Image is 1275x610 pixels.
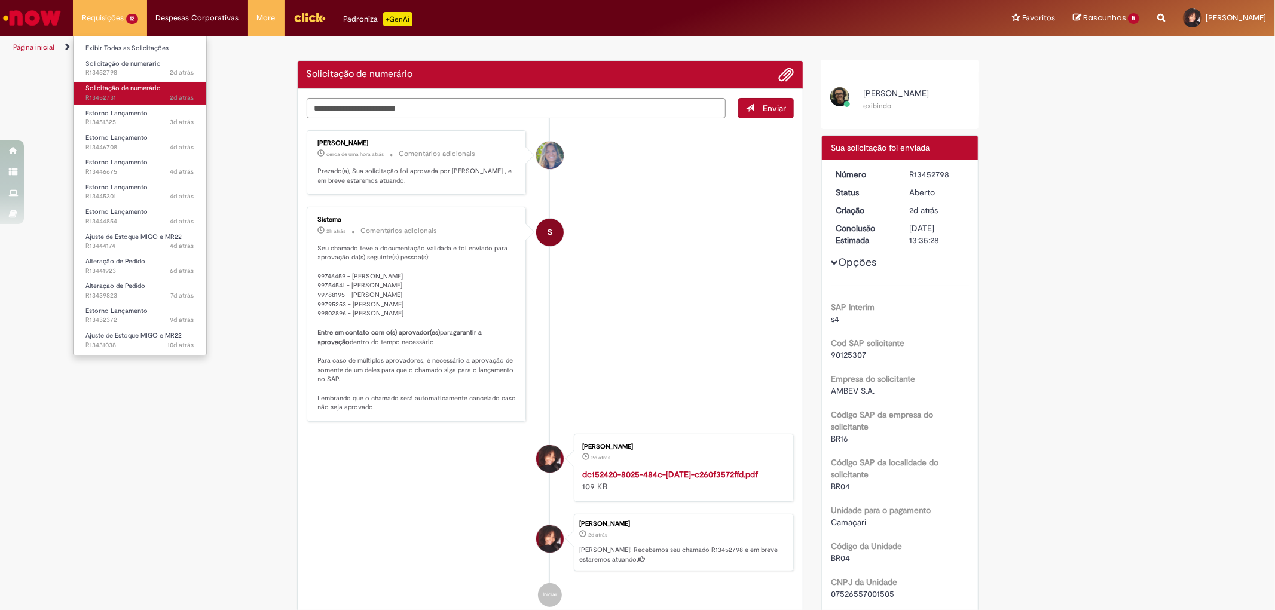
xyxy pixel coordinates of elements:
span: Solicitação de numerário [85,84,161,93]
small: exibindo [863,101,891,111]
a: Aberto R13432372 : Estorno Lançamento [74,305,206,327]
b: Empresa do solicitante [831,373,915,384]
p: +GenAi [383,12,412,26]
a: Aberto R13452798 : Solicitação de numerário [74,57,206,79]
span: AMBEV S.A. [831,385,875,396]
span: 6d atrás [170,266,194,275]
span: R13432372 [85,315,194,325]
span: S [548,218,552,247]
span: BR04 [831,481,850,492]
time: 29/08/2025 09:02:45 [327,151,384,158]
span: R13444854 [85,217,194,226]
a: Aberto R13444854 : Estorno Lançamento [74,206,206,228]
b: Entre em contato com o(s) aprovador(es) [318,328,441,337]
span: 4d atrás [170,167,194,176]
span: 07526557001505 [831,588,894,599]
span: BR04 [831,553,850,563]
time: 23/08/2025 12:16:38 [170,266,194,275]
ul: Trilhas de página [9,36,841,59]
span: 5 [1128,13,1139,24]
time: 25/08/2025 13:06:20 [170,241,194,250]
span: Ajuste de Estoque MIGO e MR22 [85,232,182,241]
b: SAP Interim [831,302,875,312]
span: R13452731 [85,93,194,103]
span: R13439823 [85,291,194,301]
span: R13444174 [85,241,194,251]
span: R13445301 [85,192,194,201]
p: Seu chamado teve a documentação validada e foi enviado para aprovação da(s) seguinte(s) pessoa(s)... [318,244,517,413]
span: 9d atrás [170,315,194,324]
button: Adicionar anexos [778,67,794,82]
div: [PERSON_NAME] [579,520,787,528]
span: R13451325 [85,118,194,127]
span: 7d atrás [171,291,194,300]
a: Exibir Todas as Solicitações [74,42,206,55]
div: [PERSON_NAME] [582,443,781,450]
div: Emily Sousa Gomes [536,525,564,553]
b: Código da Unidade [831,541,902,551]
div: Padroniza [344,12,412,26]
span: 10d atrás [168,341,194,350]
span: 2d atrás [170,68,194,77]
span: Sua solicitação foi enviada [831,142,930,153]
span: Requisições [82,12,124,24]
b: Código SAP da localidade do solicitante [831,457,938,480]
a: Aberto R13452731 : Solicitação de numerário [74,82,206,104]
button: Enviar [738,98,794,118]
span: 4d atrás [170,192,194,201]
span: Ajuste de Estoque MIGO e MR22 [85,331,182,340]
div: 109 KB [582,468,781,492]
span: Estorno Lançamento [85,207,148,216]
time: 29/08/2025 08:02:58 [327,228,346,235]
span: 2h atrás [327,228,346,235]
span: cerca de uma hora atrás [327,151,384,158]
span: Alteração de Pedido [85,257,145,266]
div: R13452798 [909,168,965,180]
div: Aberto [909,186,965,198]
span: Estorno Lançamento [85,158,148,167]
a: Aberto R13431038 : Ajuste de Estoque MIGO e MR22 [74,329,206,351]
a: dc152420-8025-484c-[DATE]-c260f3572ffd.pdf [582,469,758,480]
span: Estorno Lançamento [85,183,148,192]
span: R13441923 [85,266,194,276]
span: 4d atrás [170,217,194,226]
div: 27/08/2025 14:32:38 [909,204,965,216]
li: Emily Sousa Gomes [307,514,794,571]
div: Sistema [318,216,517,223]
span: Rascunhos [1083,12,1126,23]
span: More [257,12,276,24]
span: R13431038 [85,341,194,350]
time: 20/08/2025 13:18:28 [170,315,194,324]
b: CNPJ da Unidade [831,577,897,587]
div: Emily Sousa Gomes [536,445,564,473]
span: 3d atrás [170,118,194,127]
span: 2d atrás [591,454,610,461]
span: [PERSON_NAME] [863,88,929,99]
time: 22/08/2025 13:04:07 [171,291,194,300]
time: 25/08/2025 16:10:26 [170,192,194,201]
b: Cod SAP solicitante [831,338,904,348]
span: 4d atrás [170,241,194,250]
span: Camaçari [831,517,866,528]
span: R13452798 [85,68,194,78]
a: Aberto R13451325 : Estorno Lançamento [74,107,206,129]
div: [DATE] 13:35:28 [909,222,965,246]
a: Rascunhos [1073,13,1139,24]
p: [PERSON_NAME]! Recebemos seu chamado R13452798 e em breve estaremos atuando. [579,545,787,564]
span: [PERSON_NAME] [1206,13,1266,23]
span: s4 [831,314,839,324]
time: 25/08/2025 15:07:51 [170,217,194,226]
span: R13446675 [85,167,194,177]
span: R13446708 [85,143,194,152]
small: Comentários adicionais [399,149,476,159]
time: 27/08/2025 14:32:38 [588,531,607,538]
ul: Requisições [73,36,207,355]
a: Aberto R13446675 : Estorno Lançamento [74,156,206,178]
dt: Número [827,168,900,180]
p: Prezado(a), Sua solicitação foi aprovada por [PERSON_NAME] , e em breve estaremos atuando. [318,167,517,185]
time: 26/08/2025 08:31:45 [170,167,194,176]
div: [PERSON_NAME] [318,140,517,147]
img: ServiceNow [1,6,63,30]
span: Estorno Lançamento [85,109,148,118]
span: Despesas Corporativas [156,12,239,24]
